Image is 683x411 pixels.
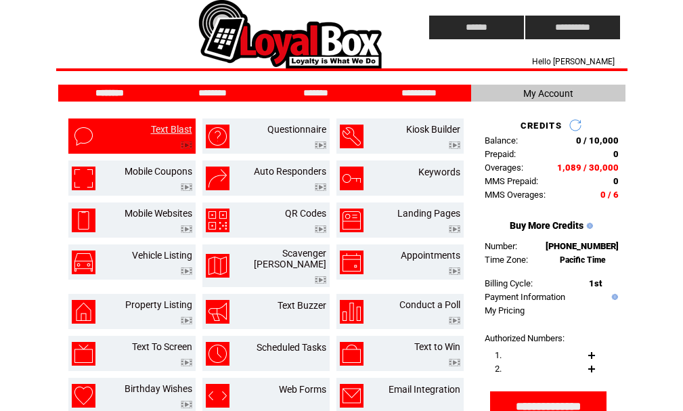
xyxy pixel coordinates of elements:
a: Questionnaire [267,124,326,135]
img: video.png [315,276,326,284]
span: 2. [495,364,502,374]
a: Vehicle Listing [132,250,192,261]
span: 1,089 / 30,000 [557,163,619,173]
span: 1. [495,350,502,360]
span: Pacific Time [560,255,606,265]
img: video.png [449,317,460,324]
img: video.png [181,267,192,275]
a: Text to Win [414,341,460,352]
span: Balance: [485,135,518,146]
a: Appointments [401,250,460,261]
span: Authorized Numbers: [485,333,565,343]
img: video.png [181,401,192,408]
img: mobile-coupons.png [72,167,95,190]
a: Scheduled Tasks [257,342,326,353]
img: questionnaire.png [206,125,229,148]
img: auto-responders.png [206,167,229,190]
img: help.gif [609,294,618,300]
a: Mobile Coupons [125,166,192,177]
span: Time Zone: [485,255,528,265]
img: video.png [449,267,460,275]
span: 0 / 10,000 [576,135,619,146]
a: Birthday Wishes [125,383,192,394]
a: Auto Responders [254,166,326,177]
a: Keywords [418,167,460,177]
img: landing-pages.png [340,209,363,232]
a: Web Forms [279,384,326,395]
span: 0 [613,149,619,159]
img: video.png [449,225,460,233]
span: My Account [523,88,573,99]
span: Billing Cycle: [485,278,533,288]
img: video.png [181,359,192,366]
span: 1st [589,278,602,288]
img: email-integration.png [340,384,363,408]
a: Property Listing [125,299,192,310]
img: birthday-wishes.png [72,384,95,408]
a: Conduct a Poll [399,299,460,310]
a: Scavenger [PERSON_NAME] [254,248,326,269]
a: Text To Screen [132,341,192,352]
img: qr-codes.png [206,209,229,232]
img: video.png [449,359,460,366]
img: appointments.png [340,251,363,274]
img: video.png [315,225,326,233]
img: keywords.png [340,167,363,190]
img: text-to-screen.png [72,342,95,366]
span: Prepaid: [485,149,516,159]
img: vehicle-listing.png [72,251,95,274]
a: Buy More Credits [510,220,583,231]
span: 0 / 6 [600,190,619,200]
img: video.png [181,225,192,233]
span: Overages: [485,163,523,173]
img: text-to-win.png [340,342,363,366]
a: Landing Pages [397,208,460,219]
a: Text Blast [151,124,192,135]
img: help.gif [583,223,593,229]
img: web-forms.png [206,384,229,408]
span: CREDITS [521,121,562,131]
a: My Pricing [485,305,525,316]
img: text-blast.png [72,125,95,148]
span: Number: [485,241,517,251]
img: text-buzzer.png [206,300,229,324]
img: video.png [315,142,326,149]
img: video.png [181,317,192,324]
a: QR Codes [285,208,326,219]
span: [PHONE_NUMBER] [546,241,619,251]
a: Mobile Websites [125,208,192,219]
img: property-listing.png [72,300,95,324]
img: scheduled-tasks.png [206,342,229,366]
img: video.png [315,183,326,191]
img: video.png [449,142,460,149]
span: 0 [613,176,619,186]
span: Hello [PERSON_NAME] [532,57,615,66]
img: scavenger-hunt.png [206,254,229,278]
img: video.png [181,183,192,191]
span: MMS Overages: [485,190,546,200]
a: Email Integration [389,384,460,395]
a: Text Buzzer [278,300,326,311]
img: kiosk-builder.png [340,125,363,148]
img: conduct-a-poll.png [340,300,363,324]
a: Payment Information [485,292,565,302]
img: mobile-websites.png [72,209,95,232]
img: video.png [181,142,192,149]
a: Kiosk Builder [406,124,460,135]
span: MMS Prepaid: [485,176,538,186]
